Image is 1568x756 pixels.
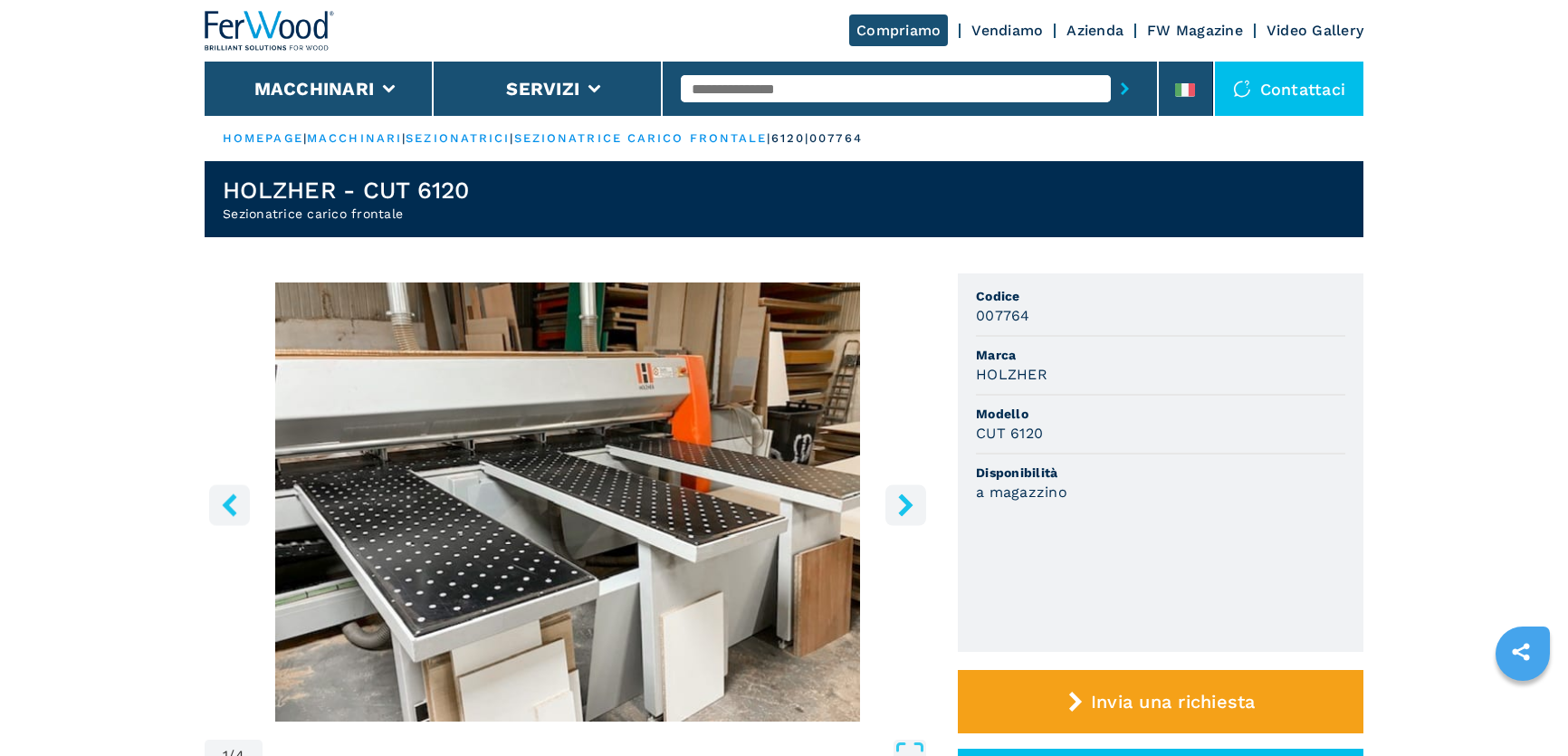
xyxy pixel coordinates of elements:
[976,287,1345,305] span: Codice
[976,464,1345,482] span: Disponibilità
[402,131,406,145] span: |
[849,14,948,46] a: Compriamo
[223,176,470,205] h1: HOLZHER - CUT 6120
[1111,68,1139,110] button: submit-button
[514,131,768,145] a: sezionatrice carico frontale
[1091,691,1256,713] span: Invia una richiesta
[885,484,926,525] button: right-button
[510,131,513,145] span: |
[976,423,1043,444] h3: CUT 6120
[976,305,1030,326] h3: 007764
[205,282,931,722] img: Sezionatrice carico frontale HOLZHER CUT 6120
[307,131,402,145] a: macchinari
[971,22,1043,39] a: Vendiamo
[1233,80,1251,98] img: Contattaci
[1267,22,1363,39] a: Video Gallery
[1215,62,1364,116] div: Contattaci
[976,346,1345,364] span: Marca
[976,482,1067,502] h3: a magazzino
[767,131,770,145] span: |
[976,364,1047,385] h3: HOLZHER
[1066,22,1123,39] a: Azienda
[223,131,303,145] a: HOMEPAGE
[506,78,579,100] button: Servizi
[223,205,470,223] h2: Sezionatrice carico frontale
[958,670,1363,733] button: Invia una richiesta
[771,130,810,147] p: 6120 |
[976,405,1345,423] span: Modello
[1498,629,1544,675] a: sharethis
[303,131,307,145] span: |
[205,282,931,722] div: Go to Slide 1
[254,78,375,100] button: Macchinari
[1147,22,1243,39] a: FW Magazine
[209,484,250,525] button: left-button
[406,131,510,145] a: sezionatrici
[809,130,863,147] p: 007764
[205,11,335,51] img: Ferwood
